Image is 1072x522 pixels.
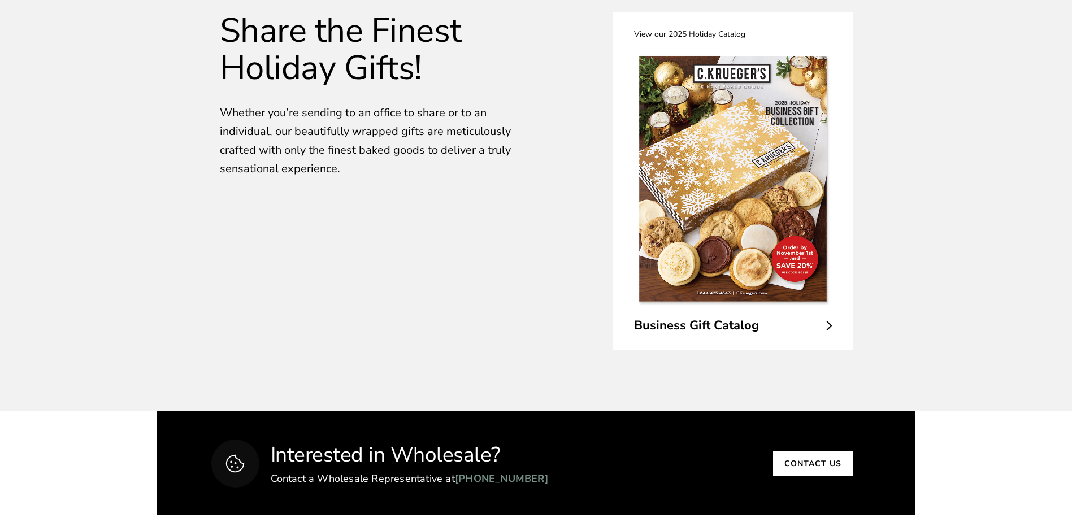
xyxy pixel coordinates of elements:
h2: Share the Finest Holiday Gifts! [220,12,531,86]
a: View our 2025 Holiday Catalog img Business Gift Catalog [613,12,853,350]
img: Interested in Wholesale [223,452,246,475]
span: View our 2025 Holiday Catalog [634,29,745,40]
p: Contact a Wholesale Representative at [271,473,548,485]
a: [PHONE_NUMBER] [455,473,548,485]
span: Business Gift Catalog [634,317,832,334]
h2: Interested in Wholesale? [271,442,548,468]
img: Business Gift Catalog [634,49,832,308]
p: Whether you’re sending to an office to share or to an individual, our beautifully wrapped gifts a... [220,103,531,178]
a: Contact us [773,451,853,476]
